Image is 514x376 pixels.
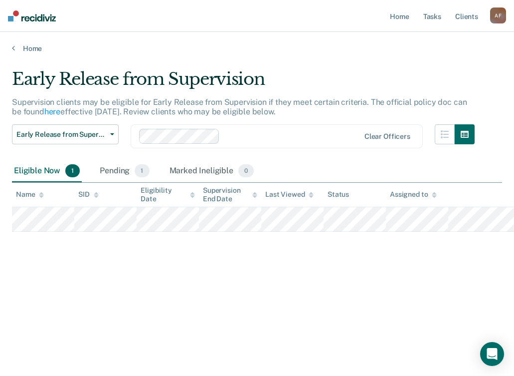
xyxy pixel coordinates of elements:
[78,190,99,199] div: SID
[141,186,195,203] div: Eligibility Date
[98,160,151,182] div: Pending1
[12,44,502,53] a: Home
[480,342,504,366] div: Open Intercom Messenger
[12,124,119,144] button: Early Release from Supervision
[8,10,56,21] img: Recidiviz
[44,107,60,116] a: here
[16,190,44,199] div: Name
[12,97,467,116] p: Supervision clients may be eligible for Early Release from Supervision if they meet certain crite...
[390,190,437,199] div: Assigned to
[238,164,254,177] span: 0
[490,7,506,23] div: A F
[12,160,82,182] div: Eligible Now1
[65,164,80,177] span: 1
[203,186,257,203] div: Supervision End Date
[135,164,149,177] span: 1
[16,130,106,139] span: Early Release from Supervision
[168,160,256,182] div: Marked Ineligible0
[364,132,410,141] div: Clear officers
[265,190,314,199] div: Last Viewed
[490,7,506,23] button: AF
[328,190,349,199] div: Status
[12,69,475,97] div: Early Release from Supervision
